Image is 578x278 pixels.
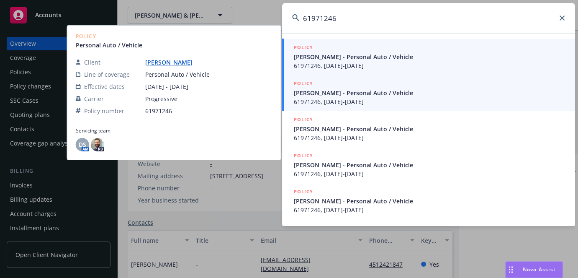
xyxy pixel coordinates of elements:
[294,52,565,61] span: [PERSON_NAME] - Personal Auto / Vehicle
[505,261,563,278] button: Nova Assist
[282,3,575,33] input: Search...
[294,151,313,160] h5: POLICY
[294,205,565,214] span: 61971246, [DATE]-[DATE]
[294,169,565,178] span: 61971246, [DATE]-[DATE]
[282,147,575,183] a: POLICY[PERSON_NAME] - Personal Auto / Vehicle61971246, [DATE]-[DATE]
[294,187,313,196] h5: POLICY
[294,115,313,124] h5: POLICY
[294,161,565,169] span: [PERSON_NAME] - Personal Auto / Vehicle
[294,97,565,106] span: 61971246, [DATE]-[DATE]
[282,75,575,111] a: POLICY[PERSON_NAME] - Personal Auto / Vehicle61971246, [DATE]-[DATE]
[282,183,575,219] a: POLICY[PERSON_NAME] - Personal Auto / Vehicle61971246, [DATE]-[DATE]
[506,262,516,278] div: Drag to move
[282,111,575,147] a: POLICY[PERSON_NAME] - Personal Auto / Vehicle61971246, [DATE]-[DATE]
[294,133,565,142] span: 61971246, [DATE]-[DATE]
[294,88,565,97] span: [PERSON_NAME] - Personal Auto / Vehicle
[294,61,565,70] span: 61971246, [DATE]-[DATE]
[523,266,556,273] span: Nova Assist
[282,39,575,75] a: POLICY[PERSON_NAME] - Personal Auto / Vehicle61971246, [DATE]-[DATE]
[294,197,565,205] span: [PERSON_NAME] - Personal Auto / Vehicle
[294,79,313,88] h5: POLICY
[294,125,565,133] span: [PERSON_NAME] - Personal Auto / Vehicle
[294,43,313,52] h5: POLICY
